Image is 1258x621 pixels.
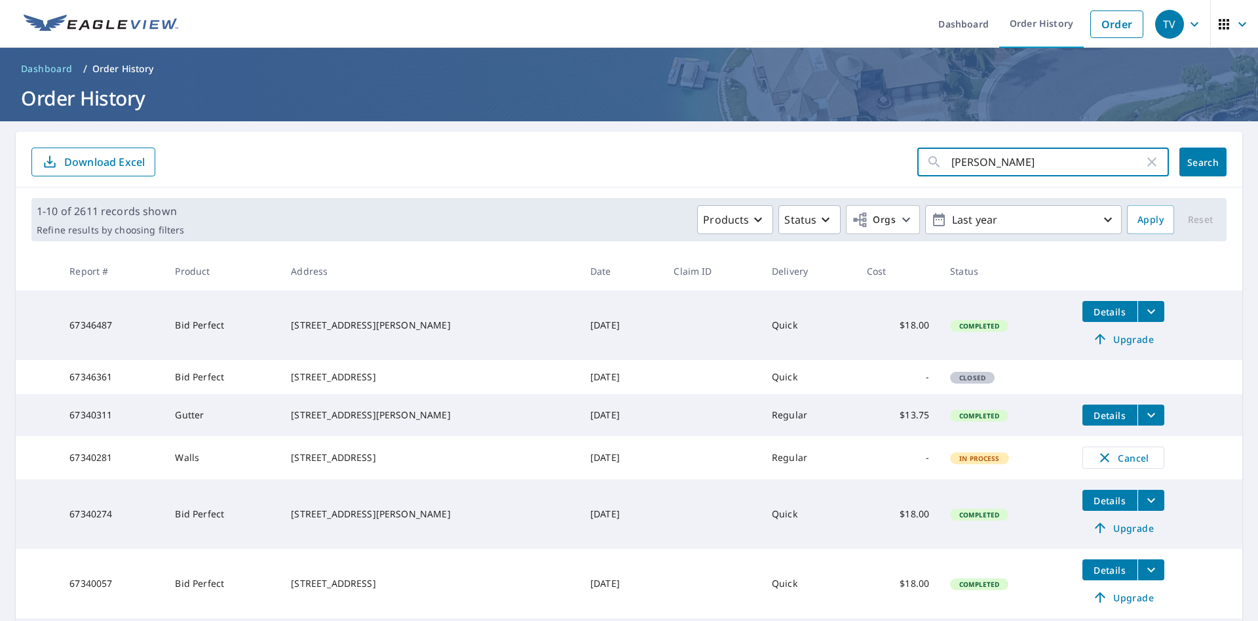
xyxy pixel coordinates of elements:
a: Upgrade [1082,329,1164,350]
th: Report # [59,252,164,290]
span: Completed [951,510,1007,519]
td: Gutter [164,394,280,436]
td: Bid Perfect [164,360,280,394]
td: $13.75 [856,394,940,436]
span: Details [1090,409,1130,422]
td: $18.00 [856,479,940,549]
button: detailsBtn-67346487 [1082,301,1137,322]
p: Products [703,212,749,228]
td: [DATE] [580,360,664,394]
td: 67340057 [59,549,164,618]
td: Regular [761,436,856,479]
td: 67346487 [59,290,164,360]
button: filesDropdownBtn-67340274 [1137,490,1164,511]
p: Download Excel [64,155,145,169]
div: [STREET_ADDRESS][PERSON_NAME] [291,319,569,332]
p: Refine results by choosing filters [37,224,184,236]
button: Cancel [1082,447,1164,469]
p: Status [784,212,816,228]
span: Cancel [1096,450,1151,466]
th: Cost [856,252,940,290]
p: Order History [92,62,154,75]
span: Dashboard [21,62,73,75]
td: 67340274 [59,479,164,549]
td: - [856,360,940,394]
span: Completed [951,580,1007,589]
th: Claim ID [663,252,761,290]
span: Upgrade [1090,520,1156,536]
h1: Order History [16,85,1242,111]
button: filesDropdownBtn-67346487 [1137,301,1164,322]
button: Search [1179,148,1227,176]
span: Details [1090,494,1130,507]
th: Status [940,252,1071,290]
li: / [83,61,87,77]
span: In Process [951,454,1008,463]
button: detailsBtn-67340274 [1082,490,1137,511]
td: 67346361 [59,360,164,394]
img: EV Logo [24,14,178,34]
span: Orgs [852,212,896,228]
a: Order [1090,10,1143,38]
td: 67340281 [59,436,164,479]
span: Details [1090,306,1130,318]
span: Completed [951,411,1007,420]
div: [STREET_ADDRESS] [291,451,569,464]
td: Regular [761,394,856,436]
span: Completed [951,321,1007,331]
div: [STREET_ADDRESS][PERSON_NAME] [291,409,569,422]
div: [STREET_ADDRESS][PERSON_NAME] [291,508,569,521]
td: Quick [761,549,856,618]
span: Upgrade [1090,590,1156,605]
td: Bid Perfect [164,479,280,549]
p: 1-10 of 2611 records shown [37,203,184,219]
nav: breadcrumb [16,58,1242,79]
span: Search [1190,156,1216,169]
a: Upgrade [1082,517,1164,538]
button: Download Excel [31,148,155,176]
td: [DATE] [580,436,664,479]
a: Dashboard [16,58,78,79]
button: Apply [1127,205,1174,234]
th: Delivery [761,252,856,290]
td: Bid Perfect [164,290,280,360]
span: Closed [951,373,993,382]
th: Date [580,252,664,290]
div: TV [1155,10,1184,39]
button: filesDropdownBtn-67340311 [1137,405,1164,426]
input: Address, Report #, Claim ID, etc. [951,144,1144,180]
td: Walls [164,436,280,479]
td: [DATE] [580,549,664,618]
td: - [856,436,940,479]
a: Upgrade [1082,587,1164,608]
td: $18.00 [856,549,940,618]
td: Quick [761,479,856,549]
span: Apply [1137,212,1164,228]
span: Details [1090,564,1130,576]
td: 67340311 [59,394,164,436]
span: Upgrade [1090,331,1156,347]
td: Bid Perfect [164,549,280,618]
th: Product [164,252,280,290]
button: filesDropdownBtn-67340057 [1137,559,1164,580]
div: [STREET_ADDRESS] [291,577,569,590]
td: [DATE] [580,479,664,549]
button: Orgs [846,205,920,234]
th: Address [280,252,580,290]
button: Last year [925,205,1122,234]
button: detailsBtn-67340311 [1082,405,1137,426]
td: Quick [761,290,856,360]
button: Products [697,205,773,234]
p: Last year [947,209,1100,231]
button: detailsBtn-67340057 [1082,559,1137,580]
td: [DATE] [580,394,664,436]
div: [STREET_ADDRESS] [291,371,569,384]
td: [DATE] [580,290,664,360]
td: $18.00 [856,290,940,360]
button: Status [778,205,841,234]
td: Quick [761,360,856,394]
